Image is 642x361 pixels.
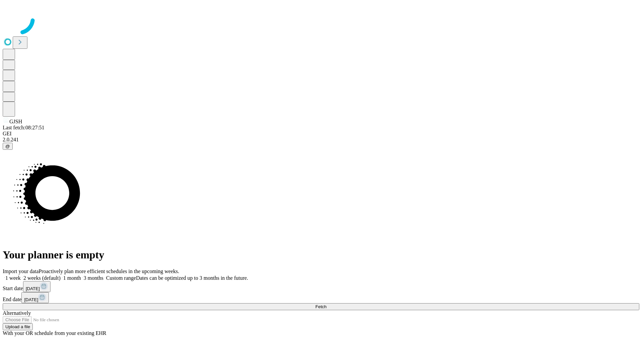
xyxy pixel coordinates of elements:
[3,281,639,292] div: Start date
[3,310,31,316] span: Alternatively
[3,323,33,330] button: Upload a file
[23,281,50,292] button: [DATE]
[5,144,10,149] span: @
[315,304,326,309] span: Fetch
[3,292,639,303] div: End date
[136,275,248,281] span: Dates can be optimized up to 3 months in the future.
[3,249,639,261] h1: Your planner is empty
[39,268,179,274] span: Proactively plan more efficient schedules in the upcoming weeks.
[3,268,39,274] span: Import your data
[3,137,639,143] div: 2.0.241
[3,131,639,137] div: GEI
[3,303,639,310] button: Fetch
[24,297,38,302] span: [DATE]
[5,275,21,281] span: 1 week
[26,286,40,291] span: [DATE]
[3,330,106,336] span: With your OR schedule from your existing EHR
[23,275,61,281] span: 2 weeks (default)
[106,275,136,281] span: Custom range
[9,119,22,124] span: GJSH
[21,292,49,303] button: [DATE]
[3,143,13,150] button: @
[3,125,44,130] span: Last fetch: 08:27:51
[84,275,103,281] span: 3 months
[63,275,81,281] span: 1 month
